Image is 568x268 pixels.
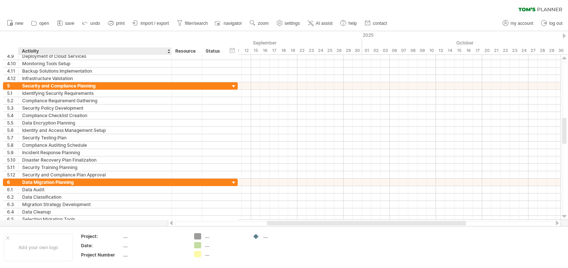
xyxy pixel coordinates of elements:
[297,47,307,54] div: Monday, 22 September 2025
[22,208,168,215] div: Data Cleanup
[22,47,168,55] div: Activity
[22,97,168,104] div: Compliance Requirement Gathering
[445,47,454,54] div: Tuesday, 14 October 2025
[90,21,100,26] span: undo
[4,234,73,261] div: Add your own logo
[7,193,18,201] div: 6.2
[141,21,169,26] span: import / export
[325,47,334,54] div: Thursday, 25 September 2025
[501,47,510,54] div: Wednesday, 22 October 2025
[7,156,18,163] div: 5.10
[7,134,18,141] div: 5.7
[248,19,271,28] a: zoom
[22,134,168,141] div: Security Testing Plan
[511,21,533,26] span: my account
[288,47,297,54] div: Friday, 19 September 2025
[22,53,168,60] div: Deployment of Cloud Services
[251,47,260,54] div: Monday, 15 September 2025
[22,142,168,149] div: Compliance Auditing Schedule
[417,47,427,54] div: Thursday, 9 October 2025
[501,19,535,28] a: my account
[7,201,18,208] div: 6.3
[22,216,168,223] div: Selecting Migration Tools
[348,21,357,26] span: help
[285,21,300,26] span: settings
[482,47,491,54] div: Monday, 20 October 2025
[270,47,279,54] div: Wednesday, 17 September 2025
[275,19,302,28] a: settings
[399,47,408,54] div: Tuesday, 7 October 2025
[175,19,210,28] a: filter/search
[549,21,562,26] span: log out
[15,21,23,26] span: new
[491,47,501,54] div: Tuesday, 21 October 2025
[29,19,51,28] a: open
[7,142,18,149] div: 5.8
[81,252,122,258] div: Project Number
[22,201,168,208] div: Migration Strategy Development
[123,233,185,239] div: ....
[7,119,18,126] div: 5.5
[205,233,245,239] div: ....
[185,21,208,26] span: filter/search
[65,21,74,26] span: save
[116,21,125,26] span: print
[7,112,18,119] div: 5.4
[353,47,362,54] div: Tuesday, 30 September 2025
[81,242,122,249] div: Date:
[338,19,359,28] a: help
[427,47,436,54] div: Friday, 10 October 2025
[7,171,18,178] div: 5.12
[307,47,316,54] div: Tuesday, 23 September 2025
[22,119,168,126] div: Data Encryption Planning
[408,47,417,54] div: Wednesday, 8 October 2025
[7,60,18,67] div: 4.10
[224,21,242,26] span: navigator
[510,47,519,54] div: Thursday, 23 October 2025
[22,90,168,97] div: Identifying Security Requirements
[381,47,390,54] div: Friday, 3 October 2025
[123,252,185,258] div: ....
[55,19,77,28] a: save
[334,47,344,54] div: Friday, 26 September 2025
[131,19,171,28] a: import / export
[22,112,168,119] div: Compliance Checklist Creation
[556,47,565,54] div: Thursday, 30 October 2025
[473,47,482,54] div: Friday, 17 October 2025
[22,105,168,112] div: Security Policy Development
[7,179,18,186] div: 6
[464,47,473,54] div: Thursday, 16 October 2025
[205,251,245,257] div: ....
[206,47,222,55] div: Status
[7,82,18,89] div: 5
[436,47,445,54] div: Monday, 13 October 2025
[363,19,389,28] a: contact
[390,47,399,54] div: Monday, 6 October 2025
[22,179,168,186] div: Data Migration Planning
[22,186,168,193] div: Data Audit
[7,186,18,193] div: 6.1
[7,67,18,75] div: 4.11
[7,53,18,60] div: 4.9
[22,193,168,201] div: Data Classification
[362,47,371,54] div: Wednesday, 1 October 2025
[7,75,18,82] div: 4.12
[80,19,102,28] a: undo
[7,127,18,134] div: 5.6
[7,208,18,215] div: 6.4
[373,21,387,26] span: contact
[260,47,270,54] div: Tuesday, 16 September 2025
[22,164,168,171] div: Security Training Planning
[316,21,332,26] span: AI assist
[7,149,18,156] div: 5.9
[22,171,168,178] div: Security and Compliance Plan Approval
[22,127,168,134] div: Identity and Access Management Setup
[371,47,381,54] div: Thursday, 2 October 2025
[7,97,18,104] div: 5.2
[547,47,556,54] div: Wednesday, 29 October 2025
[205,242,245,248] div: ....
[22,75,168,82] div: Infrastructure Validation
[159,39,362,47] div: September 2025
[528,47,538,54] div: Monday, 27 October 2025
[7,216,18,223] div: 6.5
